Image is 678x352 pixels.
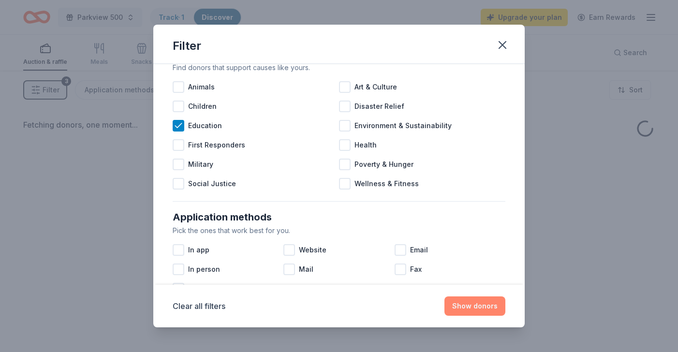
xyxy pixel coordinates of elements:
[188,159,213,170] span: Military
[354,139,377,151] span: Health
[173,38,201,54] div: Filter
[188,81,215,93] span: Animals
[188,139,245,151] span: First Responders
[188,244,209,256] span: In app
[354,178,419,190] span: Wellness & Fitness
[173,209,505,225] div: Application methods
[299,264,313,275] span: Mail
[188,283,210,294] span: Phone
[173,225,505,236] div: Pick the ones that work best for you.
[173,300,225,312] button: Clear all filters
[354,159,413,170] span: Poverty & Hunger
[173,62,505,73] div: Find donors that support causes like yours.
[444,296,505,316] button: Show donors
[410,264,422,275] span: Fax
[188,101,217,112] span: Children
[354,101,404,112] span: Disaster Relief
[188,120,222,132] span: Education
[354,81,397,93] span: Art & Culture
[410,244,428,256] span: Email
[299,244,326,256] span: Website
[354,120,452,132] span: Environment & Sustainability
[188,264,220,275] span: In person
[188,178,236,190] span: Social Justice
